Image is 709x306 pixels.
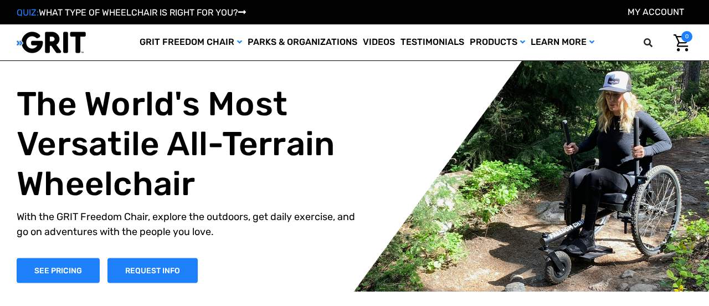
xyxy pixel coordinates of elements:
a: Cart with 0 items [665,31,692,54]
a: Account [628,7,684,17]
a: Videos [360,24,398,60]
a: Parks & Organizations [245,24,360,60]
a: Slide number 1, Request Information [107,258,198,283]
a: GRIT Freedom Chair [137,24,245,60]
img: Cart [674,34,690,52]
input: Search [649,31,665,54]
a: Products [467,24,528,60]
a: QUIZ:WHAT TYPE OF WHEELCHAIR IS RIGHT FOR YOU? [17,7,246,18]
a: Testimonials [398,24,467,60]
h1: The World's Most Versatile All-Terrain Wheelchair [17,84,363,203]
p: With the GRIT Freedom Chair, explore the outdoors, get daily exercise, and go on adventures with ... [17,209,363,239]
img: GRIT All-Terrain Wheelchair and Mobility Equipment [17,31,86,54]
a: Shop Now [17,258,100,283]
a: Learn More [528,24,597,60]
span: QUIZ: [17,7,39,18]
span: 0 [681,31,692,42]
